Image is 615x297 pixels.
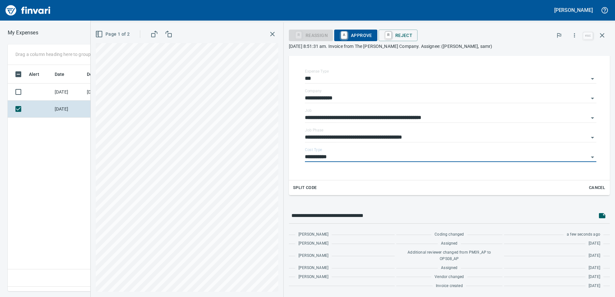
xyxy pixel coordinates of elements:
[96,30,130,38] span: Page 1 of 2
[52,84,84,101] td: [DATE]
[588,74,597,83] button: Open
[384,30,412,41] span: Reject
[589,265,600,271] span: [DATE]
[8,29,38,37] p: My Expenses
[589,253,600,259] span: [DATE]
[589,240,600,247] span: [DATE]
[435,231,464,238] span: Coding changed
[588,94,597,103] button: Open
[305,148,322,152] label: Cost Type
[291,183,318,193] button: Split Code
[8,29,38,37] nav: breadcrumb
[298,274,328,280] span: [PERSON_NAME]
[588,153,597,162] button: Open
[305,89,322,93] label: Company
[29,70,39,78] span: Alert
[594,208,610,223] span: This records your message into the invoice and notifies anyone mentioned
[289,32,333,38] div: Reassign
[554,7,593,14] h5: [PERSON_NAME]
[298,231,328,238] span: [PERSON_NAME]
[567,28,582,42] button: More
[587,183,607,193] button: Cancel
[583,32,593,39] a: esc
[298,265,328,271] span: [PERSON_NAME]
[582,28,610,43] span: Close invoice
[84,84,142,101] td: [DATE] Invoice 5291781444 from Vestis (1-10070)
[289,43,610,50] p: [DATE] 8:51:31 am. Invoice from The [PERSON_NAME] Company. Assignee: ([PERSON_NAME], samr)
[385,32,391,39] a: R
[589,283,600,289] span: [DATE]
[552,28,566,42] button: Flag
[29,70,48,78] span: Alert
[15,51,110,58] p: Drag a column heading here to group the table
[87,70,111,78] span: Description
[293,184,317,192] span: Split Code
[441,265,457,271] span: Assigned
[289,60,610,195] div: Expand
[334,30,377,41] button: AApprove
[441,240,457,247] span: Assigned
[305,69,329,73] label: Expense Type
[588,133,597,142] button: Open
[567,231,600,238] span: a few seconds ago
[4,3,52,18] img: Finvari
[305,109,312,113] label: Job
[341,32,347,39] a: A
[87,70,119,78] span: Description
[305,128,323,132] label: Job Phase
[436,283,463,289] span: Invoice created
[588,113,597,122] button: Open
[52,101,84,118] td: [DATE]
[55,70,73,78] span: Date
[399,249,499,262] span: Additional reviewer changed from PM09_AP to OPS08_AP
[94,28,132,40] button: Page 1 of 2
[339,30,372,41] span: Approve
[435,274,464,280] span: Vendor changed
[588,184,606,192] span: Cancel
[379,30,418,41] button: RReject
[298,253,328,259] span: [PERSON_NAME]
[589,274,600,280] span: [DATE]
[298,240,328,247] span: [PERSON_NAME]
[55,70,65,78] span: Date
[553,5,594,15] button: [PERSON_NAME]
